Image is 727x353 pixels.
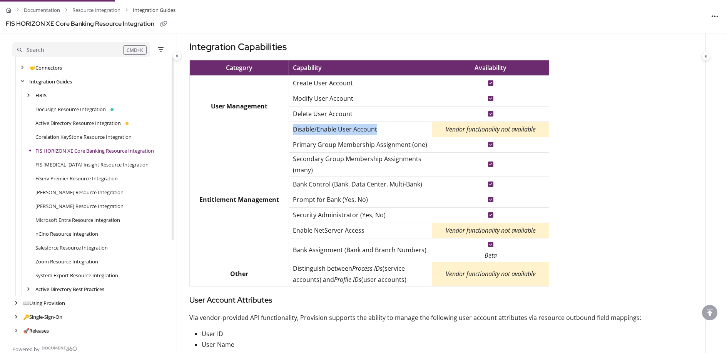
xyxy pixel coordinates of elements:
[35,188,124,196] a: Jack Henry SilverLake Resource Integration
[293,179,428,190] p: Bank Control (Bank, Data Center, Multi-Bank)
[133,5,175,16] span: Integration Guides
[293,78,428,89] p: Create User Account
[12,42,150,57] button: Search
[35,271,118,279] a: System Export Resource Integration
[230,270,248,278] strong: Other
[702,305,717,320] div: scroll to top
[189,294,693,307] h4: User Account Attributes
[35,202,124,210] a: Jack Henry Symitar Resource Integration
[446,270,536,278] em: Vendor functionality not available
[23,299,65,307] a: Using Provision
[18,64,26,72] div: arrow
[35,92,47,99] a: HRIS
[475,63,506,72] span: Availability
[157,18,170,30] button: Copy link of
[23,300,29,306] span: 📖
[6,18,154,30] div: FIS HORIZON XE Core Banking Resource Integration
[35,258,98,265] a: Zoom Resource Integration
[24,5,60,16] a: Documentation
[25,286,32,293] div: arrow
[35,244,108,251] a: Salesforce Resource Integration
[293,153,428,176] p: Secondary Group Membership Assignments (many)
[156,45,165,54] button: Filter
[12,313,20,321] div: arrow
[12,344,77,353] a: Powered by Document360 - opens in a new tab
[293,225,428,236] p: Enable NetServer Access
[189,40,693,54] h3: Integration Capabilities
[293,210,428,221] p: Security Administrator (Yes, No)
[123,45,147,55] div: CMD+K
[293,108,428,120] p: Delete User Account
[35,175,118,182] a: FiServ Premier Resource Integration
[12,300,20,307] div: arrow
[23,327,49,335] a: Releases
[35,216,120,224] a: Microsoft Entra Resource Integration
[35,161,149,168] a: FIS IBS Insight Resource Integration
[293,245,428,256] p: Bank Assignment (Bank and Branch Numbers)
[352,264,383,273] em: Process IDs
[35,105,106,113] a: Docusign Resource Integration
[29,64,62,72] a: Connectors
[293,139,428,150] p: Primary Group Membership Assignment (one)
[701,52,710,61] button: Category toggle
[25,92,32,99] div: arrow
[709,10,721,22] button: Article more options
[293,263,428,285] p: Distinguish between (service accounts) and (user accounts)
[29,64,35,71] span: 🤝
[42,346,77,351] img: Document360
[35,285,104,293] a: Active Directory Best Practices
[334,275,361,284] em: Profile IDs
[29,78,72,85] a: Integration Guides
[72,5,120,16] a: Resource Integration
[23,327,29,334] span: 🚀
[6,5,12,16] a: Home
[199,195,279,204] strong: Entitlement Management
[202,340,234,349] span: user name
[446,125,536,133] em: Vendor functionality not available
[35,133,132,141] a: Corelation KeyStone Resource Integration
[202,330,223,338] span: user iD
[35,230,98,238] a: nCino Resource Integration
[12,345,40,353] span: Powered by
[189,313,693,322] p: Via vendor-provided API functionality, Provision supports the ability to manage the following use...
[12,327,20,335] div: arrow
[23,313,29,320] span: 🔑
[485,251,497,260] em: Beta
[172,51,182,60] button: Category toggle
[293,63,322,72] span: Capability
[293,124,428,135] p: Disable/Enable User Account
[35,147,154,155] a: FIS HORIZON XE Core Banking Resource Integration
[35,119,121,127] a: Active Directory Resource Integration
[211,102,267,110] strong: User Management
[293,93,428,104] p: Modify User Account
[226,63,252,72] span: Category
[18,78,26,85] div: arrow
[293,194,428,205] p: Prompt for Bank (Yes, No)
[27,46,44,54] div: Search
[23,313,62,321] a: Single-Sign-On
[446,226,536,235] em: Vendor functionality not available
